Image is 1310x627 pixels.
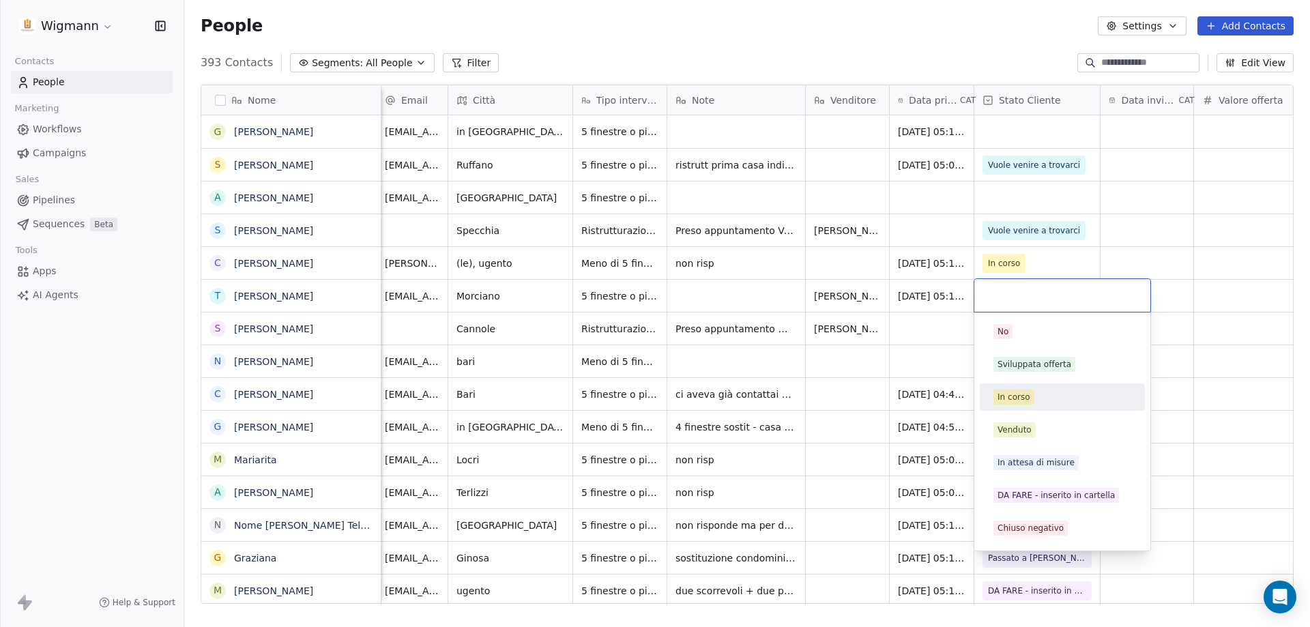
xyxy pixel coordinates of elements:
[998,391,1030,403] div: In corso
[998,325,1008,338] div: No
[998,424,1032,436] div: Venduto
[998,522,1064,534] div: Chiuso negativo
[998,489,1115,501] div: DA FARE - inserito in cartella
[998,456,1075,469] div: In attesa di misure
[998,358,1071,370] div: Sviluppata offerta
